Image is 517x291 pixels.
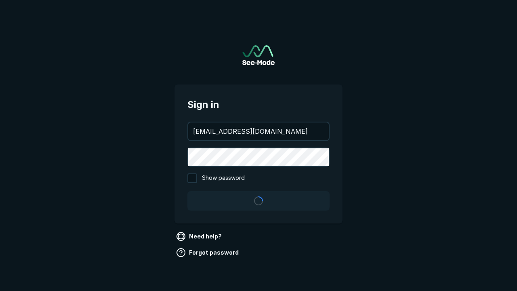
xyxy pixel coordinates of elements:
span: Sign in [187,97,330,112]
img: See-Mode Logo [242,45,275,65]
a: Need help? [174,230,225,243]
input: your@email.com [188,122,329,140]
a: Go to sign in [242,45,275,65]
a: Forgot password [174,246,242,259]
span: Show password [202,173,245,183]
